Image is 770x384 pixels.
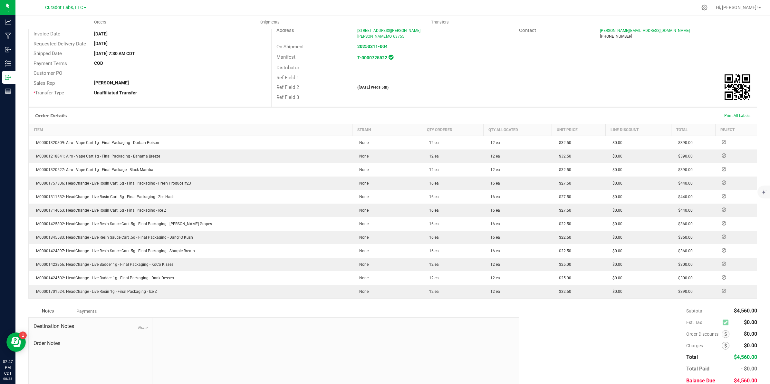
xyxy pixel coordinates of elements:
iframe: Resource center unread badge [19,331,27,339]
span: $25.00 [556,262,571,267]
span: None [356,222,369,226]
a: Transfers [355,15,525,29]
span: $22.50 [556,235,571,240]
span: $440.00 [675,208,693,213]
strong: [DATE] [94,31,108,36]
strong: COD [94,61,103,66]
span: 12 ea [487,262,500,267]
a: 20250311-004 [357,44,388,49]
span: Reject Inventory [719,208,729,212]
span: 16 ea [426,235,439,240]
span: None [356,276,369,280]
span: $0.00 [609,289,622,294]
th: Line Discount [605,124,671,136]
span: Ref Field 3 [276,94,299,100]
span: M00001320809: Airo - Vape Cart 1g - Final Packaging - Durban Poison [33,140,159,145]
span: 12 ea [426,168,439,172]
span: M00001311532: HeadChange - Live Rosin Cart .5g - Final Packaging - Zee Hash [33,195,175,199]
span: 16 ea [487,235,500,240]
strong: [PERSON_NAME] [94,80,129,85]
span: M00001424502: HeadChange - Live Badder 1g - Final Packaging - Dank Dessert [33,276,174,280]
span: Reject Inventory [719,289,729,293]
th: Qty Allocated [483,124,552,136]
span: $0.00 [744,342,757,349]
span: Charges [686,343,722,348]
span: MO [386,34,392,39]
span: $27.50 [556,208,571,213]
span: $25.00 [556,276,571,280]
th: Total [671,124,715,136]
span: [PHONE_NUMBER] [600,34,632,39]
span: $0.00 [609,208,622,213]
th: Item [29,124,352,136]
span: $0.00 [609,140,622,145]
iframe: Resource center [6,332,26,352]
inline-svg: Inventory [5,60,11,67]
span: 16 ea [426,222,439,226]
span: $0.00 [609,154,622,158]
span: $22.50 [556,249,571,253]
span: Contact [519,27,536,33]
span: 12 ea [426,276,439,280]
span: $4,560.00 [734,354,757,360]
span: M00001424897: HeadChange - Live Resin Sauce Cart .5g - Final Packaging - Sharpie Breath [33,249,195,253]
qrcode: 00012308 [725,74,750,100]
span: Hi, [PERSON_NAME]! [716,5,758,10]
span: , [385,34,386,39]
span: Destination Notes [34,322,147,330]
span: Balance Due [686,378,715,384]
inline-svg: Inbound [5,46,11,53]
span: None [356,208,369,213]
span: Transfer Type [34,90,64,96]
img: Scan me! [725,74,750,100]
span: Reject Inventory [719,235,729,239]
span: Reject Inventory [719,181,729,185]
span: Reject Inventory [719,275,729,279]
span: Est. Tax [686,320,720,325]
span: Shipped Date [34,51,62,56]
span: $0.00 [609,262,622,267]
span: $360.00 [675,222,693,226]
span: Invoice Date [34,31,60,37]
span: Reject Inventory [719,167,729,171]
span: Reject Inventory [719,194,729,198]
span: $360.00 [675,235,693,240]
span: [STREET_ADDRESS][PERSON_NAME] [357,28,420,33]
span: Total Paid [686,366,709,372]
span: On Shipment [276,44,304,50]
span: 16 ea [426,208,439,213]
span: 12 ea [426,289,439,294]
span: 16 ea [426,195,439,199]
span: 16 ea [487,195,500,199]
span: $0.00 [744,319,757,325]
span: M00001701524: HeadChange - Live Rosin 1g - Final Packaging - Ice Z [33,289,157,294]
span: $0.00 [609,181,622,186]
strong: [DATE] [94,41,108,46]
span: Subtotal [686,308,703,313]
span: Customer PO [34,70,62,76]
span: $0.00 [609,276,622,280]
span: $0.00 [609,195,622,199]
strong: Unaffiliated Transfer [94,90,137,95]
span: 12 ea [487,154,500,158]
a: T-0000725522 [357,55,387,60]
a: Orders [15,15,185,29]
span: $440.00 [675,181,693,186]
span: M00001320527: Airo - Vape Cart 1g - Final Package - Black Mamba [33,168,153,172]
span: 12 ea [426,140,439,145]
span: None [356,181,369,186]
span: 16 ea [487,208,500,213]
span: 12 ea [487,276,500,280]
span: M00001425802: HeadChange - Live Resin Sauce Cart .5g - Final Packaging - [PERSON_NAME] Grapes [33,222,212,226]
th: Reject [715,124,757,136]
span: $390.00 [675,140,693,145]
span: $32.50 [556,140,571,145]
span: None [356,262,369,267]
div: Notes [28,305,67,317]
span: Order Notes [34,340,147,347]
span: Payment Terms [34,61,67,66]
span: $0.00 [609,235,622,240]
